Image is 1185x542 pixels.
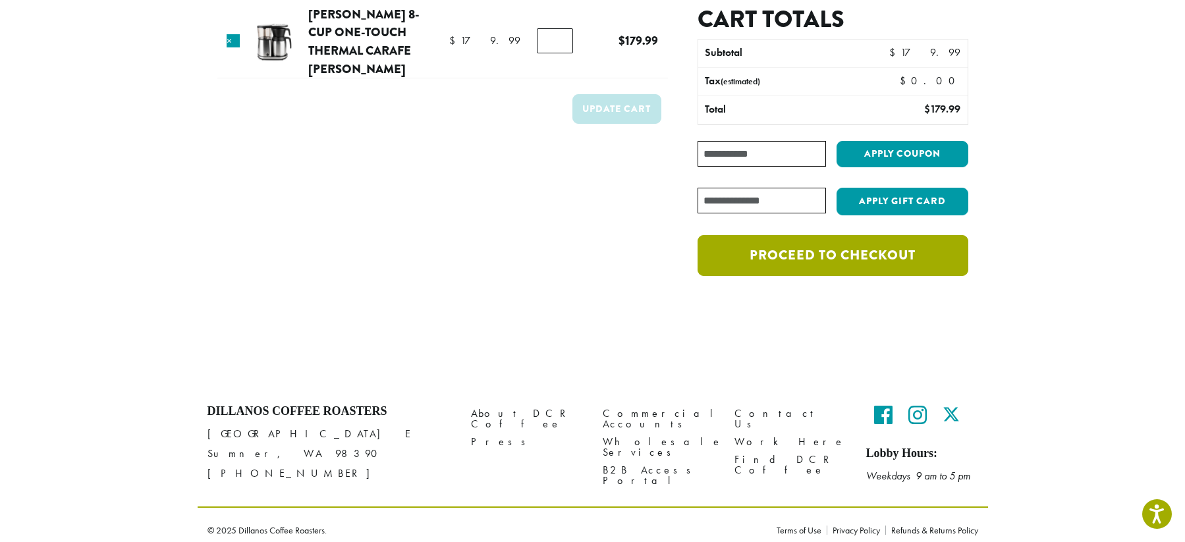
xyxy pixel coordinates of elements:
h2: Cart totals [698,5,968,34]
p: © 2025 Dillanos Coffee Roasters. [207,526,757,535]
span: $ [924,102,930,116]
span: $ [619,32,625,49]
th: Tax [698,68,889,95]
button: Apply coupon [837,141,968,168]
bdi: 179.99 [889,45,960,59]
a: Contact Us [734,404,846,433]
span: $ [900,74,911,88]
span: $ [449,34,460,47]
bdi: 0.00 [900,74,961,88]
button: Apply Gift Card [837,188,968,215]
a: Wholesale Services [603,433,715,461]
p: [GEOGRAPHIC_DATA] E Sumner, WA 98390 [PHONE_NUMBER] [207,424,451,483]
h5: Lobby Hours: [866,447,978,461]
a: [PERSON_NAME] 8-Cup One-Touch Thermal Carafe [PERSON_NAME] [308,5,420,78]
span: $ [889,45,900,59]
a: Commercial Accounts [603,404,715,433]
small: (estimated) [721,76,760,87]
a: Work Here [734,433,846,450]
a: B2B Access Portal [603,462,715,490]
bdi: 179.99 [619,32,658,49]
h4: Dillanos Coffee Roasters [207,404,451,419]
th: Subtotal [698,40,860,67]
a: Privacy Policy [827,526,885,535]
bdi: 179.99 [449,34,520,47]
a: Remove this item [227,34,240,47]
button: Update cart [572,94,661,124]
a: Terms of Use [777,526,827,535]
bdi: 179.99 [924,102,960,116]
img: Bonavita 8-Cup One-Touch Thermal Carafe Brewer [252,20,295,63]
input: Product quantity [537,28,573,53]
a: About DCR Coffee [471,404,583,433]
a: Refunds & Returns Policy [885,526,978,535]
a: Find DCR Coffee [734,451,846,479]
a: Press [471,433,583,450]
th: Total [698,96,860,124]
a: Proceed to checkout [698,235,968,276]
em: Weekdays 9 am to 5 pm [866,469,970,483]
